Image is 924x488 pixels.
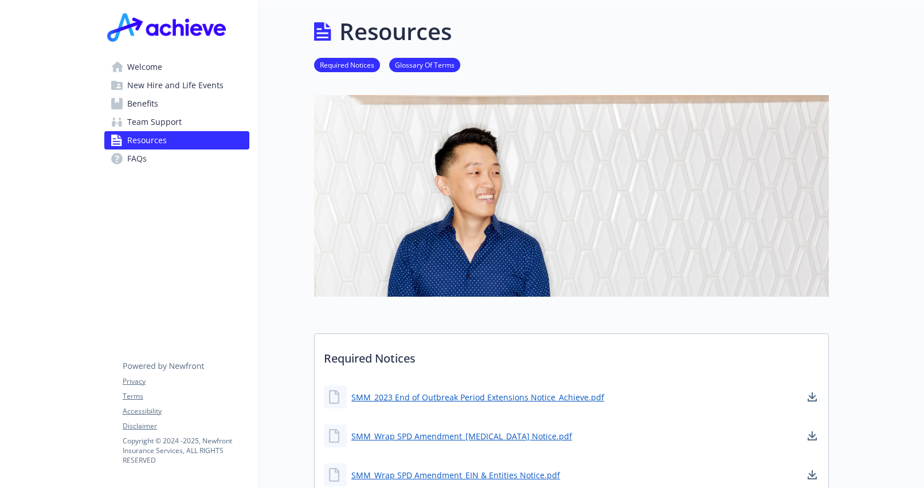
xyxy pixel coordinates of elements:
[805,468,819,482] a: download document
[351,391,604,403] a: SMM_2023 End of Outbreak Period Extensions Notice_Achieve.pdf
[104,131,249,149] a: Resources
[315,334,828,376] p: Required Notices
[104,149,249,168] a: FAQs
[127,149,147,168] span: FAQs
[805,390,819,404] a: download document
[351,469,560,481] a: SMM_Wrap SPD Amendment_EIN & Entities Notice.pdf
[314,95,829,297] img: resources page banner
[123,391,249,402] a: Terms
[805,429,819,443] a: download document
[127,76,224,95] span: New Hire and Life Events
[351,430,572,442] a: SMM_Wrap SPD Amendment_[MEDICAL_DATA] Notice.pdf
[127,95,158,113] span: Benefits
[127,131,167,149] span: Resources
[123,436,249,465] p: Copyright © 2024 - 2025 , Newfront Insurance Services, ALL RIGHTS RESERVED
[123,376,249,387] a: Privacy
[104,58,249,76] a: Welcome
[104,113,249,131] a: Team Support
[127,58,162,76] span: Welcome
[339,14,452,49] h1: Resources
[123,421,249,431] a: Disclaimer
[123,406,249,416] a: Accessibility
[314,59,380,70] a: Required Notices
[389,59,460,70] a: Glossary Of Terms
[127,113,182,131] span: Team Support
[104,95,249,113] a: Benefits
[104,76,249,95] a: New Hire and Life Events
